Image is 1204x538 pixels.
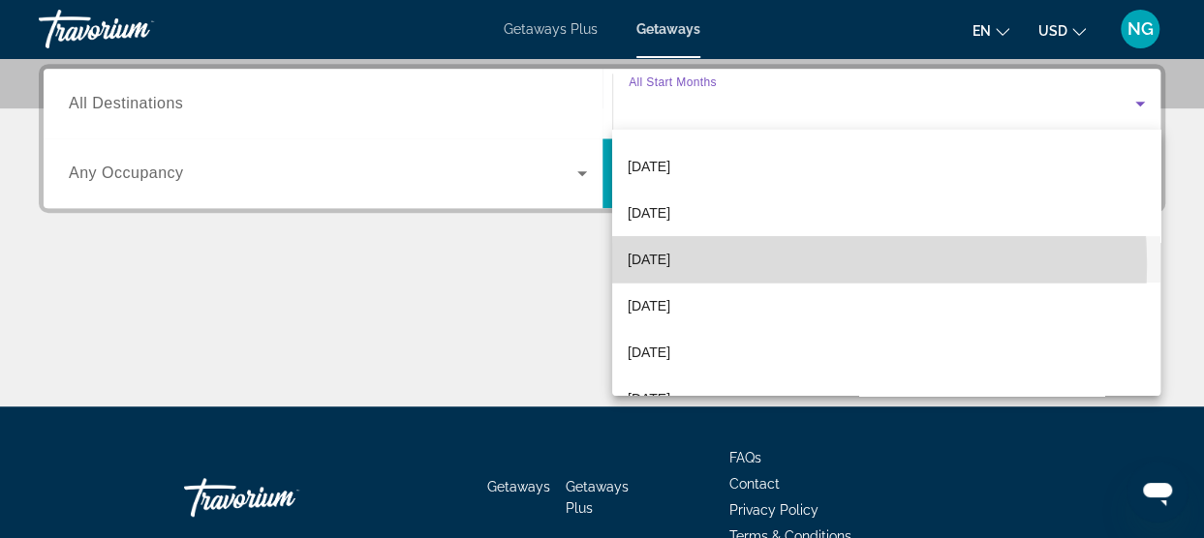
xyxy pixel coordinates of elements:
iframe: Button to launch messaging window [1127,461,1189,523]
span: [DATE] [628,201,670,224]
span: [DATE] [628,155,670,178]
span: [DATE] [628,387,670,410]
span: [DATE] [628,248,670,271]
span: [DATE] [628,341,670,364]
span: [DATE] [628,294,670,317]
